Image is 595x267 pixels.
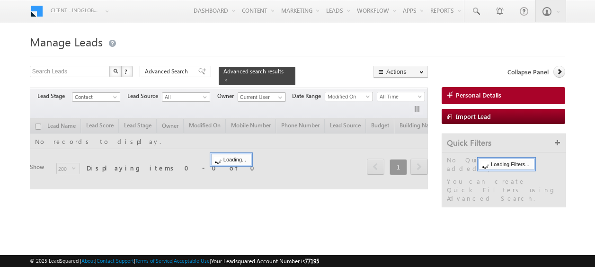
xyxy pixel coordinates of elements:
span: Date Range [292,92,325,100]
span: Advanced Search [145,67,191,76]
span: Modified On [325,92,370,101]
a: Show All Items [273,93,285,102]
span: Manage Leads [30,34,103,49]
span: Advanced search results [223,68,284,75]
span: Import Lead [456,112,491,120]
a: All [162,92,210,102]
div: Loading Filters... [479,159,534,170]
a: All Time [377,92,425,101]
span: Collapse Panel [507,68,549,76]
button: Actions [373,66,428,78]
span: Client - indglobal2 (77195) [51,6,100,15]
span: 77195 [305,258,319,265]
span: Lead Stage [37,92,72,100]
div: Loading... [211,154,251,165]
a: Acceptable Use [174,258,210,264]
span: Contact [72,93,117,101]
span: All [162,93,207,101]
a: Contact Support [97,258,134,264]
span: Lead Source [127,92,162,100]
a: About [81,258,95,264]
span: Your Leadsquared Account Number is [211,258,319,265]
span: Owner [217,92,238,100]
a: Modified On [325,92,373,101]
img: Search [113,69,118,73]
button: ? [121,66,133,77]
a: Personal Details [442,87,565,104]
a: Contact [72,92,120,102]
a: Terms of Service [135,258,172,264]
span: ? [124,67,129,75]
span: Personal Details [456,91,501,99]
span: © 2025 LeadSquared | | | | | [30,257,319,266]
input: Type to Search [238,92,286,102]
span: All Time [377,92,422,101]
